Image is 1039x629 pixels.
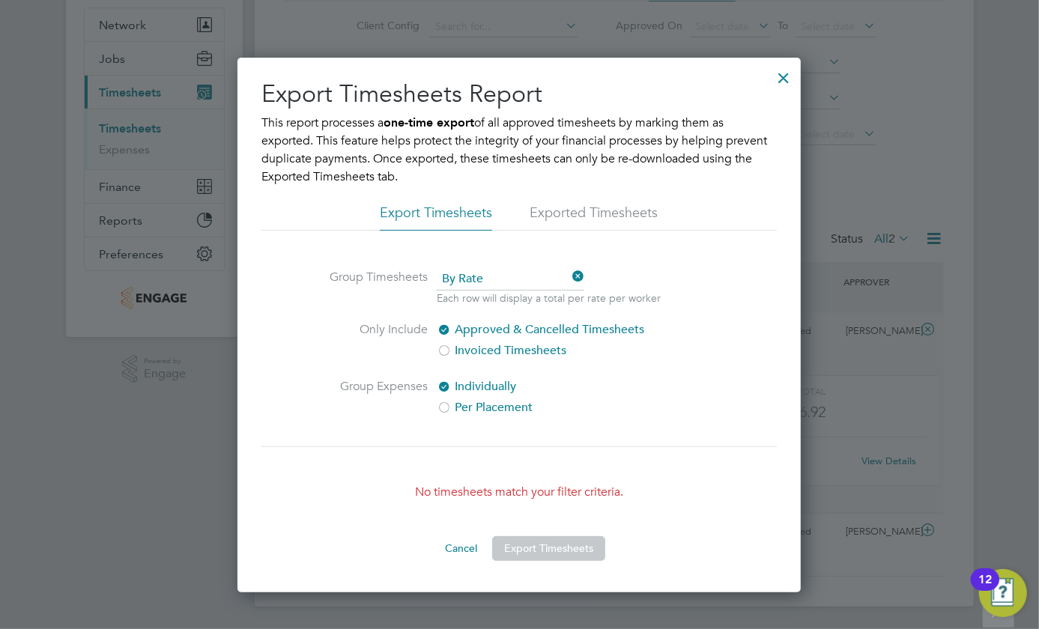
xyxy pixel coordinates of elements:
[437,268,584,291] span: By Rate
[437,398,688,416] label: Per Placement
[261,483,777,501] p: No timesheets match your filter criteria.
[380,204,492,231] li: Export Timesheets
[315,320,428,359] label: Only Include
[261,79,777,110] h2: Export Timesheets Report
[978,580,992,599] div: 12
[437,320,688,338] label: Approved & Cancelled Timesheets
[315,377,428,416] label: Group Expenses
[530,204,658,231] li: Exported Timesheets
[437,377,688,395] label: Individually
[315,268,428,303] label: Group Timesheets
[261,114,777,186] p: This report processes a of all approved timesheets by marking them as exported. This feature help...
[384,115,474,130] b: one-time export
[437,291,661,306] p: Each row will display a total per rate per worker
[437,341,688,359] label: Invoiced Timesheets
[979,569,1027,617] button: Open Resource Center, 12 new notifications
[433,536,489,560] button: Cancel
[492,536,605,560] button: Export Timesheets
